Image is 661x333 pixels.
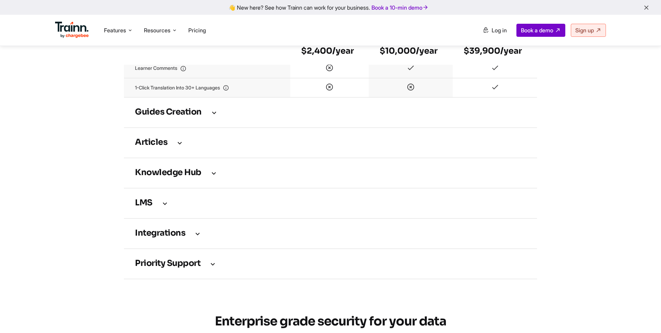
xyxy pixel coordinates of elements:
[207,310,454,333] h2: Enterprise grade security for your data
[135,260,526,268] h3: Priority support
[575,27,594,34] span: Sign up
[464,45,526,56] h6: $39,900/year
[188,27,206,34] a: Pricing
[104,26,126,34] span: Features
[301,45,358,56] h6: $2,400/year
[124,59,290,78] td: Learner comments
[135,139,526,147] h3: Articles
[135,109,526,116] h3: Guides creation
[516,24,565,37] a: Book a demo
[370,3,430,12] a: Book a 10-min demo
[479,24,511,36] a: Log in
[492,27,507,34] span: Log in
[135,200,526,207] h3: LMS
[144,26,170,34] span: Resources
[627,300,661,333] iframe: Chat Widget
[4,4,657,11] div: 👋 New here? See how Trainn can work for your business.
[135,169,526,177] h3: Knowledge Hub
[380,45,442,56] h6: $10,000/year
[521,27,553,34] span: Book a demo
[124,78,290,97] td: 1-Click translation into 30+ languages
[135,230,526,237] h3: Integrations
[55,22,89,38] img: Trainn Logo
[571,24,606,37] a: Sign up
